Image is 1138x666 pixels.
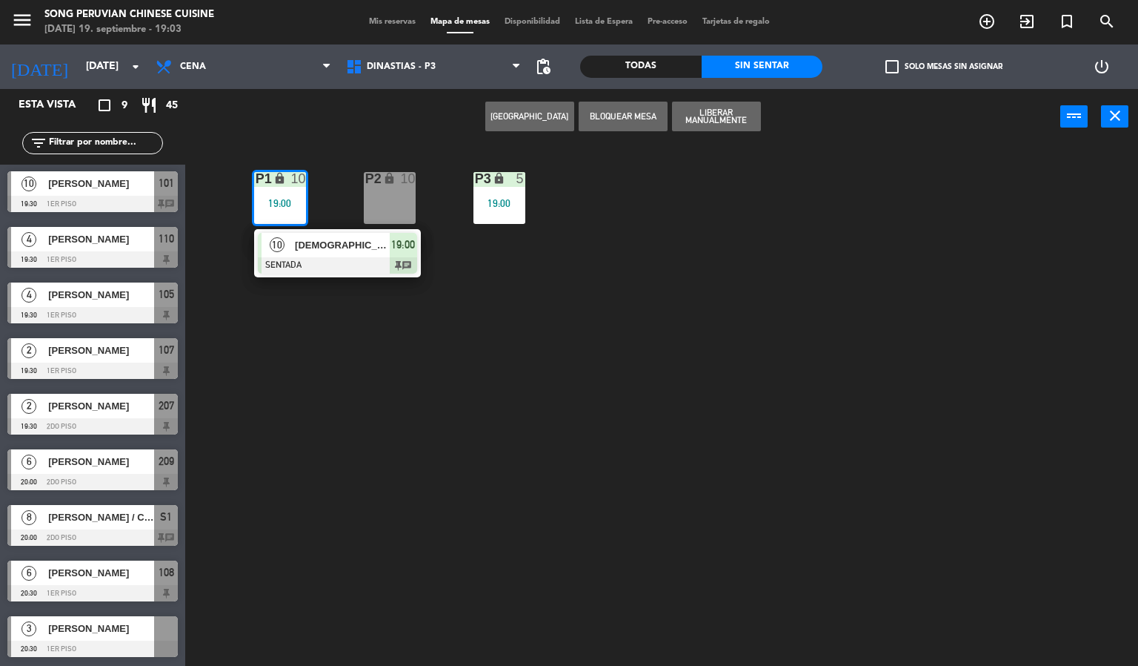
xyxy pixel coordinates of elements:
[21,622,36,636] span: 3
[159,397,174,415] span: 207
[1060,105,1088,128] button: power_input
[122,97,127,114] span: 9
[1101,105,1128,128] button: close
[885,60,1002,73] label: Solo mesas sin asignar
[423,18,497,26] span: Mapa de mesas
[44,22,214,37] div: [DATE] 19. septiembre - 19:03
[21,232,36,247] span: 4
[640,18,695,26] span: Pre-acceso
[166,97,178,114] span: 45
[367,62,436,72] span: DINASTIAS - P3
[21,177,36,191] span: 10
[21,510,36,525] span: 8
[695,18,777,26] span: Tarjetas de regalo
[48,454,154,469] span: [PERSON_NAME]
[579,102,668,131] button: Bloquear Mesa
[534,58,552,76] span: pending_actions
[21,399,36,414] span: 2
[159,341,174,359] span: 107
[568,18,640,26] span: Lista de Espera
[48,398,154,414] span: [PERSON_NAME]
[365,172,366,185] div: P2
[48,287,154,303] span: [PERSON_NAME]
[1098,13,1116,30] i: search
[44,7,214,22] div: Song Peruvian Chinese Cuisine
[159,286,174,303] span: 105
[401,172,416,185] div: 10
[160,508,172,526] span: S1
[48,176,154,191] span: [PERSON_NAME]
[391,236,415,254] span: 19:00
[48,565,154,581] span: [PERSON_NAME]
[493,172,505,185] i: lock
[1018,13,1036,30] i: exit_to_app
[485,102,574,131] button: [GEOGRAPHIC_DATA]
[21,455,36,469] span: 6
[580,56,702,78] div: Todas
[273,172,286,185] i: lock
[11,9,33,31] i: menu
[159,564,174,581] span: 108
[159,230,174,248] span: 110
[475,172,476,185] div: P3
[885,60,899,73] span: check_box_outline_blank
[473,198,525,208] div: 19:00
[1093,58,1111,76] i: power_settings_new
[1106,107,1124,125] i: close
[48,621,154,636] span: [PERSON_NAME]
[516,172,525,185] div: 5
[978,13,996,30] i: add_circle_outline
[270,237,284,252] span: 10
[672,102,761,131] button: Liberar Manualmente
[702,56,823,78] div: Sin sentar
[180,62,206,72] span: Cena
[362,18,423,26] span: Mis reservas
[291,172,306,185] div: 10
[21,566,36,581] span: 6
[96,96,113,114] i: crop_square
[21,343,36,358] span: 2
[11,9,33,36] button: menu
[7,96,107,114] div: Esta vista
[48,231,154,247] span: [PERSON_NAME]
[48,343,154,358] span: [PERSON_NAME]
[48,510,154,525] span: [PERSON_NAME] / CHEF [PERSON_NAME]
[127,58,144,76] i: arrow_drop_down
[47,135,162,151] input: Filtrar por nombre...
[140,96,158,114] i: restaurant
[383,172,396,185] i: lock
[295,237,390,253] span: [DEMOGRAPHIC_DATA] / CHEF [PERSON_NAME]
[21,288,36,303] span: 4
[159,174,174,192] span: 101
[159,452,174,470] span: 209
[1058,13,1076,30] i: turned_in_not
[497,18,568,26] span: Disponibilidad
[254,198,306,208] div: 19:00
[1065,107,1083,125] i: power_input
[30,134,47,152] i: filter_list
